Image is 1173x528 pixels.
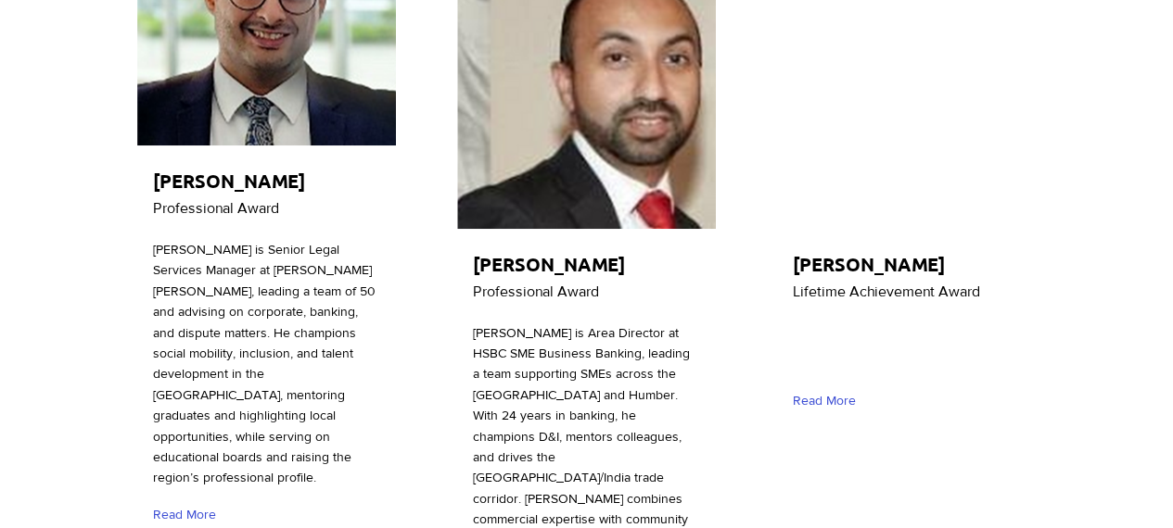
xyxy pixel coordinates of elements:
span: Lifetime Achievement Award [793,283,980,299]
span: Read More [153,506,216,524]
span: Professional Award [153,200,279,216]
div: Read More [793,385,864,418]
span: [PERSON_NAME] [473,252,625,276]
span: [PERSON_NAME] [793,252,945,276]
span: Read More [793,392,856,410]
span: [PERSON_NAME] is Senior Legal Services Manager at [PERSON_NAME] [PERSON_NAME], leading a team of ... [153,242,376,484]
span: Professional Award [473,283,599,299]
span: [PERSON_NAME] [153,169,305,193]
